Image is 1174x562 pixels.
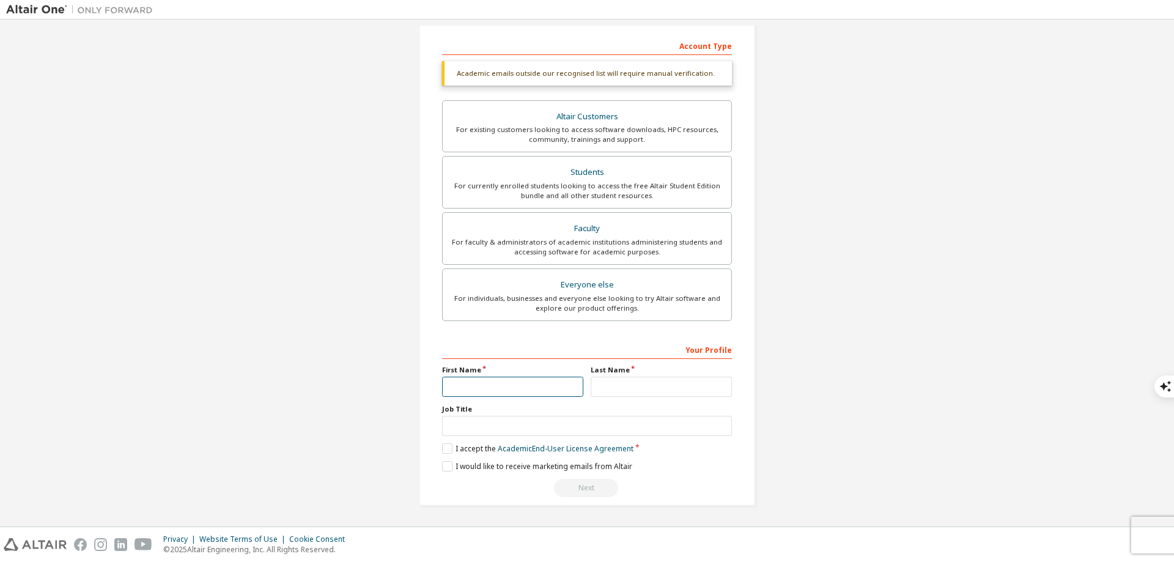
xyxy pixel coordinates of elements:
[163,544,352,555] p: © 2025 Altair Engineering, Inc. All Rights Reserved.
[442,461,632,471] label: I would like to receive marketing emails from Altair
[163,534,199,544] div: Privacy
[450,220,724,237] div: Faculty
[199,534,289,544] div: Website Terms of Use
[591,365,732,375] label: Last Name
[135,538,152,551] img: youtube.svg
[442,35,732,55] div: Account Type
[498,443,633,454] a: Academic End-User License Agreement
[74,538,87,551] img: facebook.svg
[442,443,633,454] label: I accept the
[4,538,67,551] img: altair_logo.svg
[114,538,127,551] img: linkedin.svg
[450,181,724,201] div: For currently enrolled students looking to access the free Altair Student Edition bundle and all ...
[450,294,724,313] div: For individuals, businesses and everyone else looking to try Altair software and explore our prod...
[442,339,732,359] div: Your Profile
[450,276,724,294] div: Everyone else
[450,237,724,257] div: For faculty & administrators of academic institutions administering students and accessing softwa...
[450,164,724,181] div: Students
[442,479,732,497] div: Read and acccept EULA to continue
[442,365,583,375] label: First Name
[442,61,732,86] div: Academic emails outside our recognised list will require manual verification.
[442,404,732,414] label: Job Title
[6,4,159,16] img: Altair One
[289,534,352,544] div: Cookie Consent
[94,538,107,551] img: instagram.svg
[450,125,724,144] div: For existing customers looking to access software downloads, HPC resources, community, trainings ...
[450,108,724,125] div: Altair Customers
